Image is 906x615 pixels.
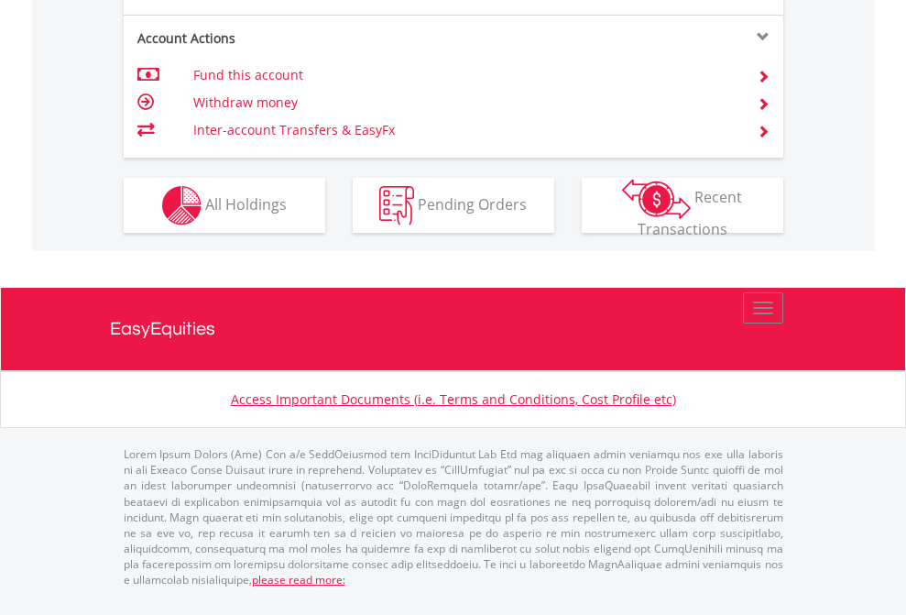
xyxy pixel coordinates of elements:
[418,193,527,214] span: Pending Orders
[622,179,691,219] img: transactions-zar-wht.png
[124,446,783,588] p: Lorem Ipsum Dolors (Ame) Con a/e SeddOeiusmod tem InciDiduntut Lab Etd mag aliquaen admin veniamq...
[110,288,797,370] a: EasyEquities
[205,193,287,214] span: All Holdings
[124,178,325,233] button: All Holdings
[353,178,554,233] button: Pending Orders
[231,390,676,408] a: Access Important Documents (i.e. Terms and Conditions, Cost Profile etc)
[193,116,735,144] td: Inter-account Transfers & EasyFx
[252,572,345,588] a: please read more:
[379,186,414,225] img: pending_instructions-wht.png
[582,178,783,233] button: Recent Transactions
[193,89,735,116] td: Withdraw money
[124,29,453,48] div: Account Actions
[162,186,202,225] img: holdings-wht.png
[193,61,735,89] td: Fund this account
